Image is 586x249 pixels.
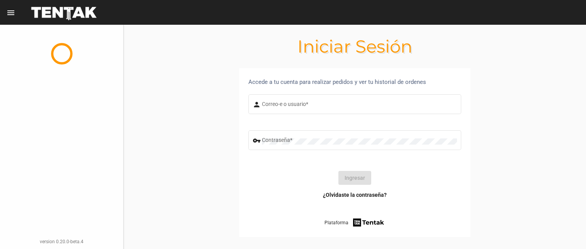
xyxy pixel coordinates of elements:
mat-icon: vpn_key [253,136,262,145]
h1: Iniciar Sesión [124,40,586,53]
span: Plataforma [324,219,348,227]
div: version 0.20.0-beta.4 [6,238,117,246]
img: tentak-firm.png [352,217,385,228]
a: ¿Olvidaste la contraseña? [323,191,387,199]
button: Ingresar [338,171,371,185]
a: Plataforma [324,217,385,228]
mat-icon: menu [6,8,15,17]
mat-icon: person [253,100,262,109]
div: Accede a tu cuenta para realizar pedidos y ver tu historial de ordenes [248,77,461,87]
